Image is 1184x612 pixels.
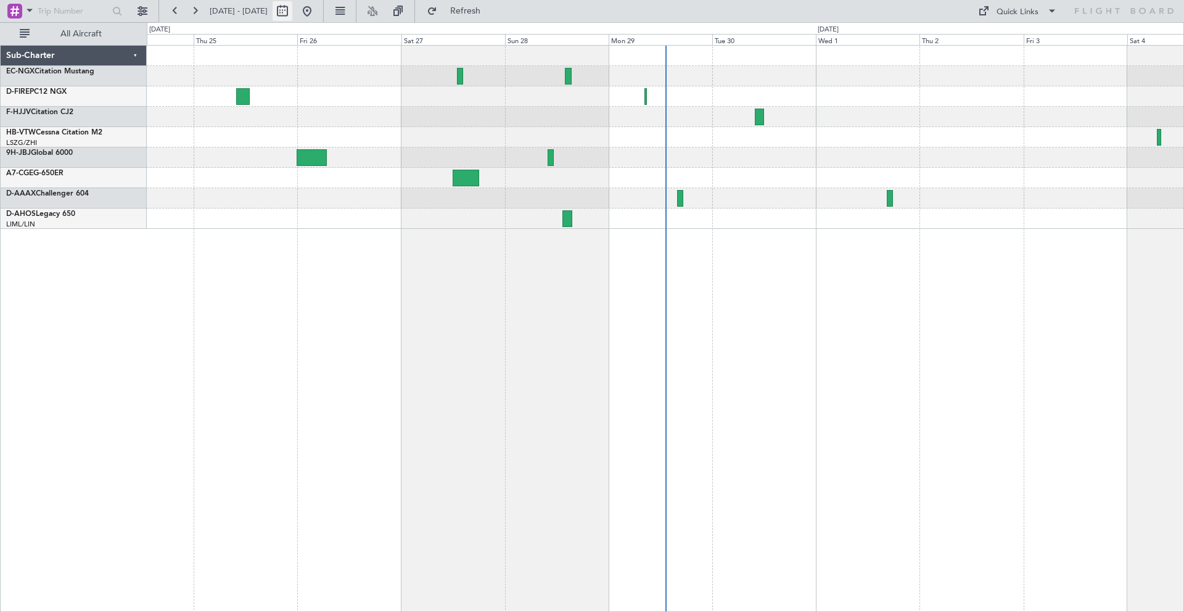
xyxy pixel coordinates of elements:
[6,138,37,147] a: LSZG/ZHI
[816,34,919,45] div: Wed 1
[6,170,64,177] a: A7-CGEG-650ER
[919,34,1023,45] div: Thu 2
[149,25,170,35] div: [DATE]
[1024,34,1127,45] div: Fri 3
[32,30,130,38] span: All Aircraft
[6,149,31,157] span: 9H-JBJ
[6,129,36,136] span: HB-VTW
[6,220,35,229] a: LIML/LIN
[997,6,1038,19] div: Quick Links
[38,2,109,20] input: Trip Number
[6,190,36,197] span: D-AAAX
[6,149,73,157] a: 9H-JBJGlobal 6000
[14,24,134,44] button: All Aircraft
[6,109,31,116] span: F-HJJV
[401,34,505,45] div: Sat 27
[6,170,33,177] span: A7-CGE
[712,34,816,45] div: Tue 30
[972,1,1063,21] button: Quick Links
[6,88,67,96] a: D-FIREPC12 NGX
[6,88,30,96] span: D-FIRE
[6,109,73,116] a: F-HJJVCitation CJ2
[421,1,495,21] button: Refresh
[818,25,839,35] div: [DATE]
[609,34,712,45] div: Mon 29
[6,68,94,75] a: EC-NGXCitation Mustang
[6,190,89,197] a: D-AAAXChallenger 604
[6,210,75,218] a: D-AHOSLegacy 650
[6,210,36,218] span: D-AHOS
[505,34,609,45] div: Sun 28
[6,68,35,75] span: EC-NGX
[210,6,268,17] span: [DATE] - [DATE]
[6,129,102,136] a: HB-VTWCessna Citation M2
[440,7,491,15] span: Refresh
[194,34,297,45] div: Thu 25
